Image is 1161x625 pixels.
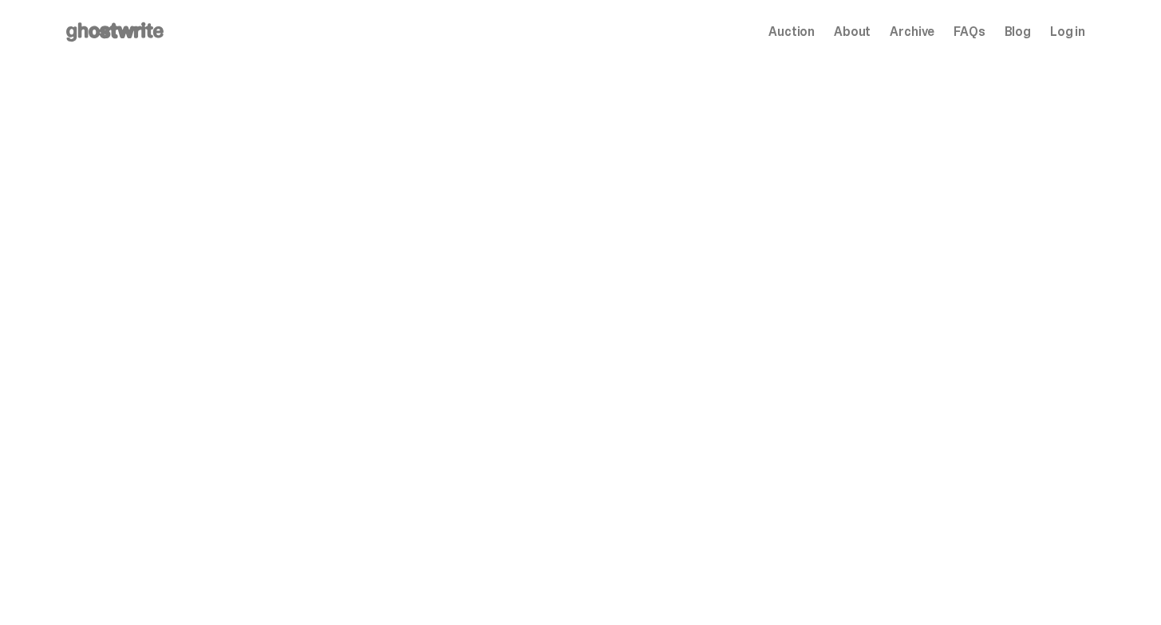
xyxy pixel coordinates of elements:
[1005,26,1031,38] a: Blog
[768,26,815,38] a: Auction
[1050,26,1085,38] a: Log in
[954,26,985,38] a: FAQs
[834,26,871,38] a: About
[890,26,934,38] a: Archive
